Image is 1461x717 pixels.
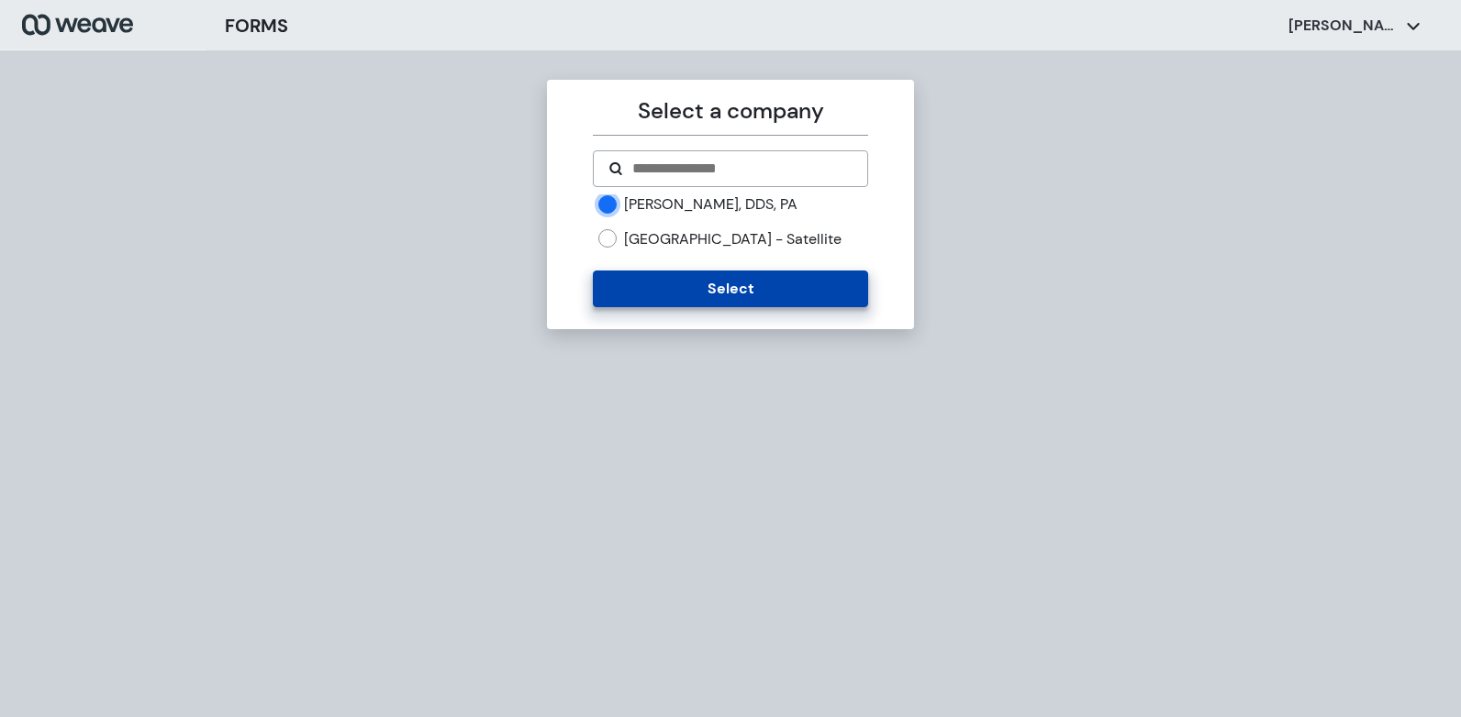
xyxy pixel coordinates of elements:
[225,12,288,39] h3: FORMS
[624,229,842,249] label: [GEOGRAPHIC_DATA] - Satellite
[624,194,797,215] label: [PERSON_NAME], DDS, PA
[630,158,852,180] input: Search
[1288,16,1399,36] p: [PERSON_NAME]
[593,270,867,307] button: Select
[593,94,867,127] p: Select a company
